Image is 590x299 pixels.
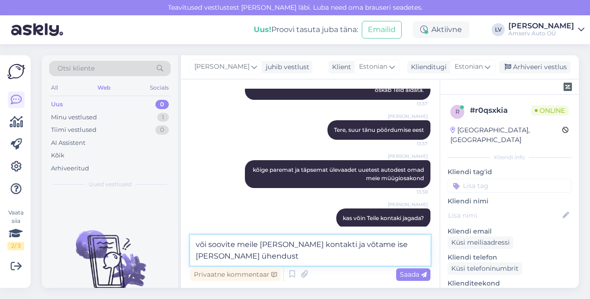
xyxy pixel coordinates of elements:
div: Web [96,82,112,94]
span: [PERSON_NAME] [388,201,428,208]
img: Askly Logo [7,63,25,80]
div: Vaata siia [7,208,24,250]
p: Kliendi email [448,227,571,236]
div: LV [492,23,505,36]
button: Emailid [362,21,402,39]
div: Küsi telefoninumbrit [448,262,522,275]
div: Amserv Auto OÜ [508,30,574,37]
p: Kliendi tag'id [448,167,571,177]
input: Lisa nimi [448,210,561,221]
div: Uus [51,100,63,109]
b: Uus! [254,25,271,34]
span: r [455,108,460,115]
div: Socials [148,82,171,94]
div: juhib vestlust [262,62,309,72]
textarea: või soovite meile [PERSON_NAME] kontakti ja võtame ise [PERSON_NAME] ühendust [190,235,430,266]
img: No chats [42,214,178,297]
a: [PERSON_NAME]Amserv Auto OÜ [508,22,584,37]
div: AI Assistent [51,138,85,148]
div: All [49,82,60,94]
div: Privaatne kommentaar [190,268,281,281]
div: Arhiveeri vestlus [499,61,571,73]
div: Küsi meiliaadressi [448,236,513,249]
span: Estonian [455,62,483,72]
div: 2 / 3 [7,242,24,250]
input: Lisa tag [448,179,571,193]
span: kõige paremat ja täpsemat ülevaadet uuetest autodest omad meie müügiosakond [253,166,425,182]
span: Estonian [359,62,387,72]
span: [PERSON_NAME] [388,153,428,160]
span: Tere, suur tänu pöördumise eest [334,126,424,133]
div: Klienditugi [407,62,447,72]
div: 1 [157,113,169,122]
p: Klienditeekond [448,279,571,288]
span: Uued vestlused [89,180,132,188]
span: 13:37 [393,140,428,147]
p: Kliendi nimi [448,196,571,206]
span: Online [531,105,569,116]
div: Aktiivne [413,21,469,38]
span: [PERSON_NAME] [194,62,250,72]
span: 13:37 [393,100,428,107]
span: [PERSON_NAME] [388,113,428,120]
span: Otsi kliente [58,64,95,73]
div: [PERSON_NAME] [508,22,574,30]
div: Minu vestlused [51,113,97,122]
p: Kliendi telefon [448,253,571,262]
div: [GEOGRAPHIC_DATA], [GEOGRAPHIC_DATA] [450,125,562,145]
img: zendesk [564,83,572,91]
span: Saada [400,270,427,279]
span: kas võin Teile kontaki jagada? [343,214,424,221]
div: Tiimi vestlused [51,125,96,135]
div: Kõik [51,151,64,160]
div: # r0qsxkia [470,105,531,116]
div: Arhiveeritud [51,164,89,173]
div: 0 [155,125,169,135]
div: 0 [155,100,169,109]
div: Kliendi info [448,153,571,162]
div: Klient [328,62,351,72]
span: 13:38 [393,188,428,195]
div: Proovi tasuta juba täna: [254,24,358,35]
